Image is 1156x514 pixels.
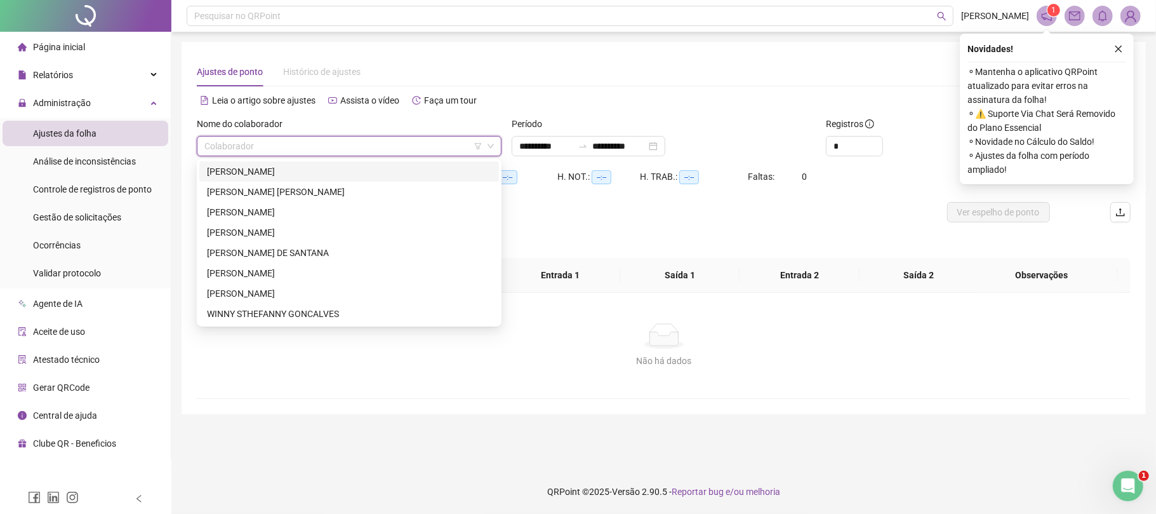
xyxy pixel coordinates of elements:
[33,355,100,365] span: Atestado técnico
[947,202,1050,222] button: Ver espelho de ponto
[328,96,337,105] span: youtube
[967,65,1126,107] span: ⚬ Mantenha o aplicativo QRPoint atualizado para evitar erros na assinatura da folha!
[976,268,1108,282] span: Observações
[1097,10,1108,22] span: bell
[479,170,557,184] div: HE 3:
[802,172,807,182] span: 0
[135,494,143,503] span: left
[197,67,263,77] span: Ajustes de ponto
[33,156,136,166] span: Análise de inconsistências
[33,438,116,449] span: Clube QR - Beneficios
[18,43,27,51] span: home
[592,170,611,184] span: --:--
[487,142,495,150] span: down
[1113,471,1143,501] iframe: Intercom live chat
[33,184,152,194] span: Controle de registros de ponto
[1041,10,1053,22] span: notification
[207,307,491,321] div: WINNY STHEFANNY GONCALVES
[47,491,60,504] span: linkedin
[200,96,209,105] span: file-text
[199,202,499,222] div: GUSTAVO PINHEIRO ALMEIDA
[283,67,361,77] span: Histórico de ajustes
[967,135,1126,149] span: ⚬ Novidade no Cálculo do Saldo!
[33,42,85,52] span: Página inicial
[197,117,291,131] label: Nome do colaborador
[340,95,399,105] span: Assista o vídeo
[424,95,477,105] span: Faça um tour
[207,246,491,260] div: [PERSON_NAME] DE SANTANA
[18,383,27,392] span: qrcode
[33,240,81,250] span: Ocorrências
[679,170,699,184] span: --:--
[501,258,620,293] th: Entrada 1
[512,117,550,131] label: Período
[18,98,27,107] span: lock
[1114,44,1123,53] span: close
[498,170,517,184] span: --:--
[18,411,27,420] span: info-circle
[171,470,1156,514] footer: QRPoint © 2025 - 2.90.5 -
[740,258,859,293] th: Entrada 2
[961,9,1029,23] span: [PERSON_NAME]
[28,491,41,504] span: facebook
[33,299,83,309] span: Agente de IA
[207,287,491,301] div: [PERSON_NAME]
[199,243,499,263] div: OLIVIO LIMA DE SANTANA
[412,96,421,105] span: history
[199,182,499,202] div: ANTONIO CARLOS DOS REIS LOURENCO JUNIOR
[199,161,499,182] div: ALBERT VINICIUS MACIEL BARBOSA
[620,258,740,293] th: Saída 1
[474,142,482,150] span: filter
[860,258,979,293] th: Saída 2
[640,170,748,184] div: H. TRAB.:
[1139,471,1149,481] span: 1
[207,226,491,240] div: [PERSON_NAME]
[33,327,85,337] span: Aceite de uso
[33,128,96,139] span: Ajustes da folha
[1121,6,1140,25] img: 85968
[967,149,1126,177] span: ⚬ Ajustes da folha com período ampliado!
[1069,10,1080,22] span: mail
[1115,207,1126,217] span: upload
[199,283,499,304] div: WANDERSON RODRIGUES DE SOUSA
[33,212,121,222] span: Gestão de solicitações
[207,185,491,199] div: [PERSON_NAME] [PERSON_NAME]
[578,141,588,151] span: to
[212,95,316,105] span: Leia o artigo sobre ajustes
[207,165,491,179] div: [PERSON_NAME]
[33,98,91,108] span: Administração
[612,487,640,497] span: Versão
[1052,6,1056,15] span: 1
[199,263,499,283] div: THALES RAMOS DA CRUZ
[966,258,1118,293] th: Observações
[207,266,491,280] div: [PERSON_NAME]
[18,327,27,336] span: audit
[33,268,101,278] span: Validar protocolo
[672,487,780,497] span: Reportar bug e/ou melhoria
[748,172,776,182] span: Faltas:
[18,439,27,448] span: gift
[967,107,1126,135] span: ⚬ ⚠️ Suporte Via Chat Será Removido do Plano Essencial
[199,304,499,324] div: WINNY STHEFANNY GONCALVES
[18,355,27,364] span: solution
[826,117,874,131] span: Registros
[1047,4,1060,17] sup: 1
[865,119,874,128] span: info-circle
[937,11,947,21] span: search
[557,170,640,184] div: H. NOT.:
[967,42,1013,56] span: Novidades !
[33,410,97,421] span: Central de ajuda
[212,354,1115,368] div: Não há dados
[18,71,27,79] span: file
[207,205,491,219] div: [PERSON_NAME]
[578,141,588,151] span: swap-right
[66,491,79,504] span: instagram
[199,222,499,243] div: JOSE ANTONIO DA SILVA
[33,70,73,80] span: Relatórios
[33,382,90,393] span: Gerar QRCode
